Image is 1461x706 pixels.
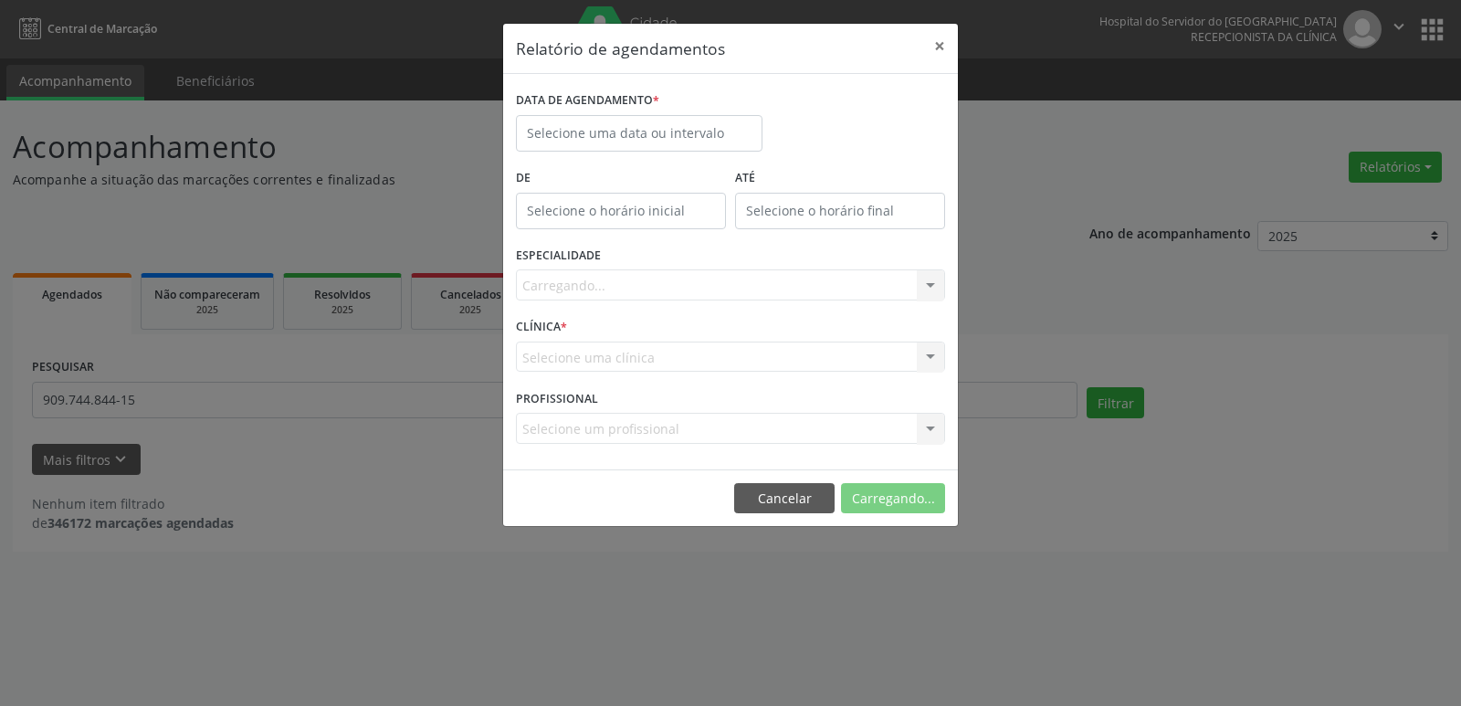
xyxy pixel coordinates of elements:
[516,242,601,270] label: ESPECIALIDADE
[921,24,958,68] button: Close
[734,483,835,514] button: Cancelar
[516,313,567,342] label: CLÍNICA
[516,115,762,152] input: Selecione uma data ou intervalo
[735,164,945,193] label: ATÉ
[841,483,945,514] button: Carregando...
[516,37,725,60] h5: Relatório de agendamentos
[516,164,726,193] label: De
[516,87,659,115] label: DATA DE AGENDAMENTO
[735,193,945,229] input: Selecione o horário final
[516,385,598,413] label: PROFISSIONAL
[516,193,726,229] input: Selecione o horário inicial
